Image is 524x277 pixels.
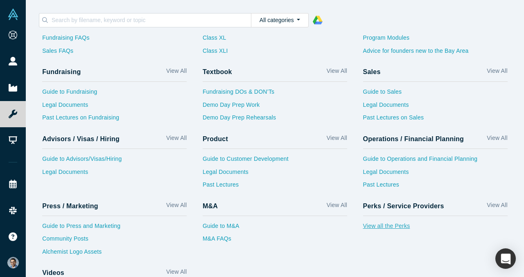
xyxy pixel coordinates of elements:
a: Demo Day Prep Rehearsals [203,113,347,126]
a: Class XL [203,34,236,47]
a: View All [166,67,187,79]
a: View all the Perks [363,222,508,235]
a: Guide to Advisors/Visas/Hiring [42,155,187,168]
h4: Press / Marketing [42,202,98,210]
a: Class XLI [203,47,236,60]
h4: Product [203,135,228,143]
a: Guide to Customer Development [203,155,347,168]
h4: Textbook [203,68,232,76]
a: View All [487,67,507,79]
a: View All [166,201,187,213]
h4: Operations / Financial Planning [363,135,464,143]
input: Search by filename, keyword or topic [51,15,251,25]
a: Demo Day Prep Work [203,101,347,114]
a: Guide to Fundraising [42,88,187,101]
a: M&A FAQs [203,234,347,248]
a: Sales FAQs [42,47,187,60]
a: Legal Documents [363,168,508,181]
a: Guide to Sales [363,88,508,101]
a: Legal Documents [203,168,347,181]
img: Alchemist Vault Logo [7,9,19,20]
a: Legal Documents [42,168,187,181]
a: Past Lectures [203,180,347,194]
a: Guide to Press and Marketing [42,222,187,235]
img: VP Singh's Account [7,257,19,268]
h4: Sales [363,68,381,76]
a: Past Lectures [363,180,508,194]
a: Legal Documents [363,101,508,114]
h4: Advisors / Visas / Hiring [42,135,120,143]
a: View All [327,67,347,79]
button: All categories [251,13,309,27]
h4: M&A [203,202,218,210]
a: View All [327,201,347,213]
a: Past Lectures on Sales [363,113,508,126]
a: Guide to Operations and Financial Planning [363,155,508,168]
a: Alchemist Logo Assets [42,248,187,261]
a: View All [487,201,507,213]
a: Advice for founders new to the Bay Area [363,47,508,60]
a: Community Posts [42,234,187,248]
h4: Videos [42,269,64,277]
a: Fundraising DOs & DON’Ts [203,88,347,101]
a: Fundraising FAQs [42,34,187,47]
h4: Fundraising [42,68,81,76]
a: Program Modules [363,34,508,47]
h4: Perks / Service Providers [363,202,444,210]
a: View All [487,134,507,146]
a: View All [166,134,187,146]
a: Legal Documents [42,101,187,114]
a: View All [327,134,347,146]
a: Past Lectures on Fundraising [42,113,187,126]
a: Guide to M&A [203,222,347,235]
